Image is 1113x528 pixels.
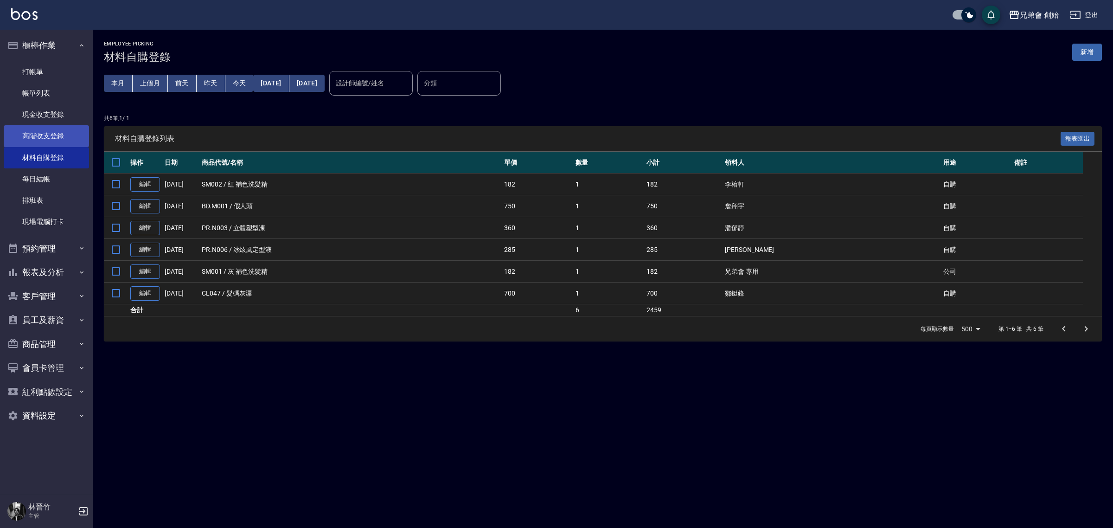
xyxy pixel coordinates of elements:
[4,61,89,83] a: 打帳單
[4,308,89,332] button: 員工及薪資
[4,237,89,261] button: 預約管理
[644,195,723,217] td: 750
[225,75,254,92] button: 今天
[1005,6,1062,25] button: 兄弟會 創始
[644,304,723,316] td: 2459
[1072,47,1102,56] a: 新增
[162,283,199,304] td: [DATE]
[4,404,89,428] button: 資料設定
[197,75,225,92] button: 昨天
[502,217,573,239] td: 360
[502,195,573,217] td: 750
[162,195,199,217] td: [DATE]
[941,195,1012,217] td: 自購
[1020,9,1059,21] div: 兄弟會 創始
[4,147,89,168] a: 材料自購登錄
[128,304,162,316] td: 合計
[130,243,160,257] a: 編輯
[941,283,1012,304] td: 自購
[502,239,573,261] td: 285
[723,261,941,283] td: 兄弟會 專用
[573,283,644,304] td: 1
[289,75,325,92] button: [DATE]
[573,152,644,174] th: 數量
[941,174,1012,195] td: 自購
[199,195,502,217] td: BD.M001 / 假人頭
[4,211,89,232] a: 現場電腦打卡
[199,174,502,195] td: SM002 / 紅 補色洗髮精
[502,283,573,304] td: 700
[4,356,89,380] button: 會員卡管理
[4,168,89,190] a: 每日結帳
[7,502,26,521] img: Person
[573,239,644,261] td: 1
[941,261,1012,283] td: 公司
[162,261,199,283] td: [DATE]
[644,261,723,283] td: 182
[162,239,199,261] td: [DATE]
[644,152,723,174] th: 小計
[502,261,573,283] td: 182
[941,217,1012,239] td: 自購
[4,190,89,211] a: 排班表
[4,380,89,404] button: 紅利點數設定
[104,41,171,47] h2: Employee Picking
[723,152,941,174] th: 領料人
[1072,44,1102,61] button: 新增
[573,261,644,283] td: 1
[162,152,199,174] th: 日期
[998,325,1043,333] p: 第 1–6 筆 共 6 筆
[28,512,76,520] p: 主管
[723,174,941,195] td: 李榕軒
[199,261,502,283] td: SM001 / 灰 補色洗髮精
[644,239,723,261] td: 285
[11,8,38,20] img: Logo
[958,316,984,341] div: 500
[502,174,573,195] td: 182
[4,83,89,104] a: 帳單列表
[199,239,502,261] td: PR.N006 / 冰炫風定型液
[1061,134,1095,142] a: 報表匯出
[502,152,573,174] th: 單價
[133,75,168,92] button: 上個月
[723,283,941,304] td: 鄒鋌鋒
[253,75,289,92] button: [DATE]
[199,217,502,239] td: PR.N003 / 立體塑型凍
[941,152,1012,174] th: 用途
[644,217,723,239] td: 360
[1012,152,1083,174] th: 備註
[644,174,723,195] td: 182
[1066,6,1102,24] button: 登出
[573,174,644,195] td: 1
[941,239,1012,261] td: 自購
[28,502,76,512] h5: 林晉竹
[723,217,941,239] td: 潘郁靜
[168,75,197,92] button: 前天
[162,217,199,239] td: [DATE]
[4,33,89,58] button: 櫃檯作業
[130,199,160,213] a: 編輯
[1061,132,1095,146] button: 報表匯出
[130,286,160,301] a: 編輯
[128,152,162,174] th: 操作
[4,332,89,356] button: 商品管理
[573,195,644,217] td: 1
[162,174,199,195] td: [DATE]
[130,221,160,235] a: 編輯
[723,195,941,217] td: 詹翔宇
[723,239,941,261] td: [PERSON_NAME]
[130,177,160,192] a: 編輯
[573,304,644,316] td: 6
[4,260,89,284] button: 報表及分析
[4,284,89,309] button: 客戶管理
[921,325,954,333] p: 每頁顯示數量
[115,134,1061,143] span: 材料自購登錄列表
[104,75,133,92] button: 本月
[4,104,89,125] a: 現金收支登錄
[644,283,723,304] td: 700
[573,217,644,239] td: 1
[4,125,89,147] a: 高階收支登錄
[199,283,502,304] td: CL047 / 髮碼灰漂
[130,264,160,279] a: 編輯
[199,152,502,174] th: 商品代號/名稱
